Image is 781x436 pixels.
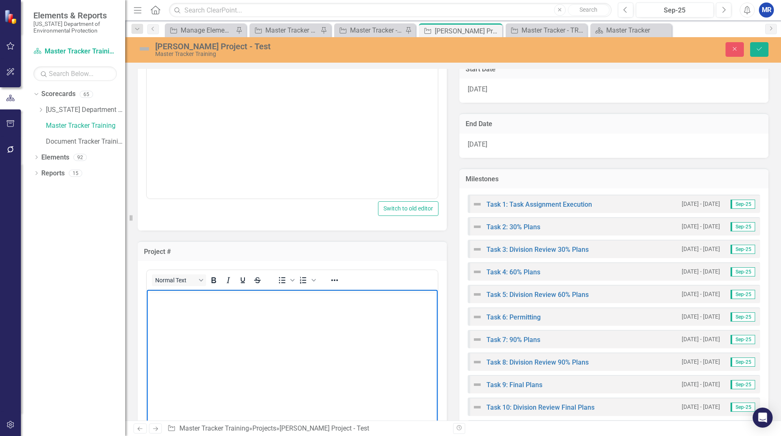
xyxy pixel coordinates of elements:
[138,42,151,56] img: Not Defined
[592,25,670,35] a: Master Tracker
[472,335,482,345] img: Not Defined
[46,137,125,147] a: Document Tracker Training
[33,47,117,56] a: Master Tracker Training
[144,248,441,256] h3: Project #
[731,357,755,367] span: Sep-25
[472,199,482,209] img: Not Defined
[252,424,276,432] a: Projects
[472,289,482,299] img: Not Defined
[486,336,540,344] a: Task 7: 90% Plans
[731,403,755,412] span: Sep-25
[486,223,540,231] a: Task 2: 30% Plans
[731,380,755,389] span: Sep-25
[41,153,69,162] a: Elements
[33,20,117,34] small: [US_STATE] Department of Environmental Protection
[731,200,755,209] span: Sep-25
[472,402,482,412] img: Not Defined
[41,89,76,99] a: Scorecards
[682,358,720,366] small: [DATE] - [DATE]
[731,222,755,231] span: Sep-25
[731,290,755,299] span: Sep-25
[236,274,250,286] button: Underline
[46,105,125,115] a: [US_STATE] Department of Environmental Protection
[435,26,500,36] div: [PERSON_NAME] Project - Test
[336,25,403,35] a: Master Tracker - RCP Only
[486,291,589,299] a: Task 5: Division Review 60% Plans
[280,424,369,432] div: [PERSON_NAME] Project - Test
[378,201,438,216] button: Switch to old editor
[250,274,265,286] button: Strikethrough
[759,3,774,18] button: MR
[147,53,438,198] iframe: Rich Text Area
[155,42,491,51] div: [PERSON_NAME] Project - Test
[636,3,714,18] button: Sep-25
[682,313,720,321] small: [DATE] - [DATE]
[472,267,482,277] img: Not Defined
[486,358,589,366] a: Task 8: Division Review 90% Plans
[155,277,196,284] span: Normal Text
[472,380,482,390] img: Not Defined
[682,200,720,208] small: [DATE] - [DATE]
[4,9,19,24] img: ClearPoint Strategy
[73,154,87,161] div: 92
[179,424,249,432] a: Master Tracker Training
[486,403,595,411] a: Task 10: Division Review Final Plans
[731,267,755,276] span: Sep-25
[682,245,720,253] small: [DATE] - [DATE]
[472,222,482,232] img: Not Defined
[472,357,482,367] img: Not Defined
[682,290,720,298] small: [DATE] - [DATE]
[69,170,82,177] div: 15
[46,121,125,131] a: Master Tracker Training
[466,66,762,73] h3: Start Date
[167,424,447,433] div: » »
[169,3,612,18] input: Search ClearPoint...
[181,25,234,35] div: Manage Elements
[579,6,597,13] span: Search
[486,200,592,208] a: Task 1: Task Assignment Execution
[682,380,720,388] small: [DATE] - [DATE]
[80,91,93,98] div: 65
[472,312,482,322] img: Not Defined
[682,268,720,276] small: [DATE] - [DATE]
[221,274,235,286] button: Italic
[466,120,762,128] h3: End Date
[350,25,403,35] div: Master Tracker - RCP Only
[328,274,342,286] button: Reveal or hide additional toolbar items
[466,175,762,183] h3: Milestones
[682,403,720,411] small: [DATE] - [DATE]
[731,312,755,322] span: Sep-25
[486,268,540,276] a: Task 4: 60% Plans
[33,10,117,20] span: Elements & Reports
[252,25,318,35] a: Master Tracker (External)
[682,335,720,343] small: [DATE] - [DATE]
[486,313,541,321] a: Task 6: Permitting
[468,140,487,148] span: [DATE]
[296,274,317,286] div: Numbered list
[486,381,542,389] a: Task 9: Final Plans
[606,25,670,35] div: Master Tracker
[472,244,482,254] img: Not Defined
[275,274,296,286] div: Bullet list
[731,245,755,254] span: Sep-25
[468,85,487,93] span: [DATE]
[486,246,589,253] a: Task 3: Division Review 30% Plans
[265,25,318,35] div: Master Tracker (External)
[207,274,221,286] button: Bold
[155,51,491,57] div: Master Tracker Training
[508,25,585,35] a: Master Tracker - TRAINING
[639,5,711,15] div: Sep-25
[33,66,117,81] input: Search Below...
[167,25,234,35] a: Manage Elements
[682,223,720,231] small: [DATE] - [DATE]
[41,169,65,178] a: Reports
[753,408,773,428] div: Open Intercom Messenger
[522,25,585,35] div: Master Tracker - TRAINING
[731,335,755,344] span: Sep-25
[147,290,438,436] iframe: Rich Text Area
[152,274,206,286] button: Block Normal Text
[568,4,610,16] button: Search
